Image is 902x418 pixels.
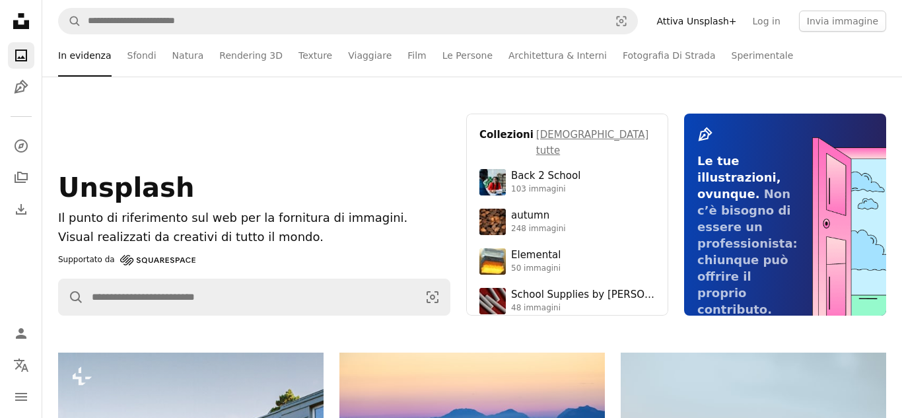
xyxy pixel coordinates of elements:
a: Foto [8,42,34,69]
form: Trova visual in tutto il sito [58,8,638,34]
button: Ricerca visiva [415,279,450,315]
a: Elemental50 immagini [479,248,655,275]
a: Texture [298,34,332,77]
img: premium_photo-1683135218355-6d72011bf303 [479,169,506,195]
a: Esplora [8,133,34,159]
button: Cerca su Unsplash [59,9,81,34]
div: Back 2 School [511,170,580,183]
a: Viaggiare [348,34,392,77]
a: [DEMOGRAPHIC_DATA] tutte [536,127,655,158]
img: photo-1637983927634-619de4ccecac [479,209,506,235]
a: Architettura & Interni [508,34,607,77]
a: Natura [172,34,204,77]
a: Illustrazioni [8,74,34,100]
div: 103 immagini [511,184,580,195]
div: Supportato da [58,252,195,268]
div: 48 immagini [511,303,655,314]
button: Invia immagine [799,11,886,32]
p: Visual realizzati da creativi di tutto il mondo. [58,228,450,247]
a: Back 2 School103 immagini [479,169,655,195]
div: 50 immagini [511,263,561,274]
a: Collezioni [8,164,34,191]
a: Rendering 3D [219,34,283,77]
a: Le Persone [442,34,493,77]
div: autumn [511,209,566,223]
h1: Il punto di riferimento sul web per la fornitura di immagini. [58,209,450,228]
a: Sfondi [127,34,156,77]
a: Fotografia Di Strada [623,34,716,77]
img: premium_photo-1715107534993-67196b65cde7 [479,288,506,314]
button: Lingua [8,352,34,378]
div: 248 immagini [511,224,566,234]
a: Accedi / Registrati [8,320,34,347]
a: Film [407,34,426,77]
span: Le tue illustrazioni, ovunque. [697,154,781,201]
form: Trova visual in tutto il sito [58,279,450,316]
button: Menu [8,384,34,410]
a: Sperimentale [732,34,794,77]
a: Cronologia download [8,196,34,223]
button: Ricerca visiva [606,9,637,34]
a: School Supplies by [PERSON_NAME]48 immagini [479,288,655,314]
a: Log in [745,11,788,32]
div: Elemental [511,249,561,262]
div: School Supplies by [PERSON_NAME] [511,289,655,302]
a: Attiva Unsplash+ [648,11,744,32]
span: Unsplash [58,172,194,203]
h4: Collezioni [479,127,534,158]
img: premium_photo-1751985761161-8a269d884c29 [479,248,506,275]
button: Cerca su Unsplash [59,279,84,315]
a: Home — Unsplash [8,8,34,37]
a: autumn248 immagini [479,209,655,235]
